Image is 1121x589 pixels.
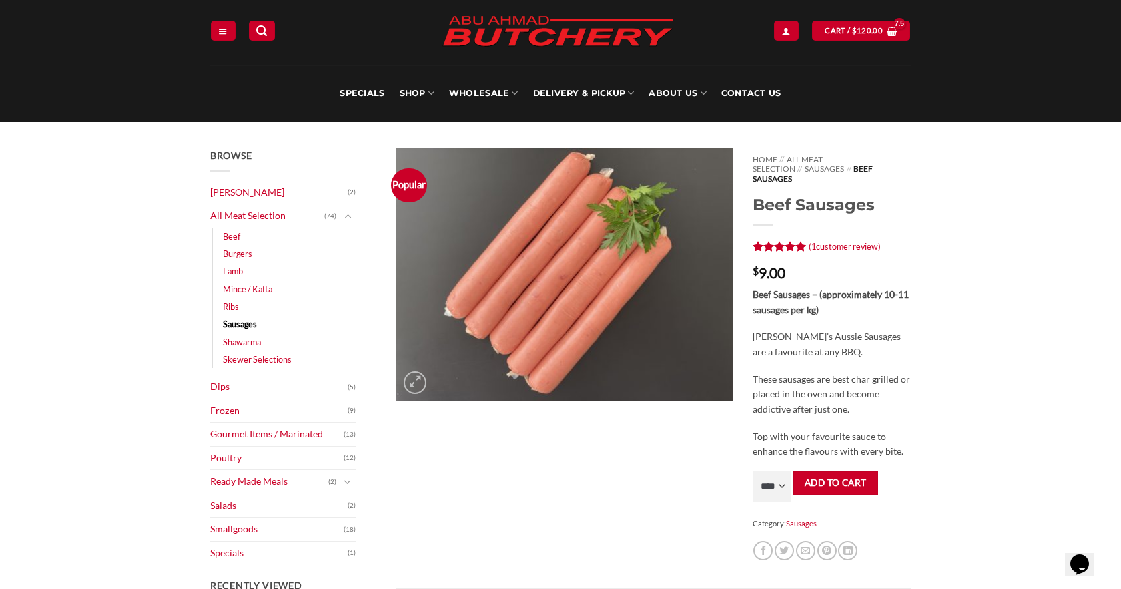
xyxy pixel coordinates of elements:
a: Sausages [223,315,257,333]
span: (1) [348,543,356,563]
a: Wholesale [449,65,518,122]
img: Beef Sausages [396,148,733,401]
span: $ [753,266,759,276]
span: (12) [344,448,356,468]
a: Contact Us [721,65,781,122]
span: (74) [324,206,336,226]
bdi: 120.00 [852,26,883,35]
button: Add to cart [793,471,878,495]
a: Poultry [210,447,344,470]
a: Smallgoods [210,518,344,541]
span: (18) [344,520,356,540]
h1: Beef Sausages [753,194,911,215]
span: Browse [210,150,252,161]
span: // [847,164,851,174]
a: Mince / Kafta [223,280,272,298]
a: All Meat Selection [210,204,324,228]
span: (2) [328,472,336,492]
a: SHOP [400,65,434,122]
span: Category: [753,514,911,533]
a: Beef [223,228,240,245]
a: Specials [210,542,348,565]
a: Ready Made Meals [210,470,328,494]
span: Beef Sausages [753,164,873,183]
bdi: 9.00 [753,264,785,281]
a: About Us [649,65,706,122]
div: Rated 5 out of 5 [753,241,807,254]
span: $ [852,25,857,37]
a: Share on Twitter [775,541,794,560]
a: Search [249,21,274,40]
button: Toggle [340,209,356,224]
a: Share on LinkedIn [838,541,857,560]
span: (5) [348,377,356,397]
a: Shawarma [223,333,261,351]
span: (2) [348,182,356,202]
a: Specials [340,65,384,122]
p: [PERSON_NAME]’s Aussie Sausages are a favourite at any BBQ. [753,329,911,359]
a: Gourmet Items / Marinated [210,423,344,446]
a: Skewer Selections [223,351,292,368]
span: 1 [811,241,816,252]
a: View cart [812,21,909,40]
iframe: chat widget [1065,536,1108,576]
a: All Meat Selection [753,154,823,174]
a: Ribs [223,298,239,315]
span: (9) [348,401,356,421]
p: These sausages are best char grilled or placed in the oven and become addictive after just one. [753,372,911,417]
a: Home [753,154,777,164]
span: (2) [348,496,356,516]
a: Sausages [805,164,844,174]
a: Sausages [786,519,817,528]
button: Toggle [340,475,356,489]
a: Burgers [223,245,252,262]
a: Delivery & Pickup [533,65,635,122]
a: Salads [210,494,348,518]
a: Login [774,21,798,40]
span: // [797,164,802,174]
span: 1 [753,241,759,257]
span: Cart / [825,25,883,37]
a: Menu [211,21,235,40]
span: (13) [344,425,356,445]
a: Pin on Pinterest [817,541,837,560]
a: Share on Facebook [753,541,773,560]
a: Email to a Friend [796,541,815,560]
a: Zoom [404,371,426,394]
a: Frozen [210,399,348,423]
p: Top with your favourite sauce to enhance the flavours with every bite. [753,429,911,459]
a: (1customer review) [809,241,881,252]
a: Dips [210,375,348,399]
span: Rated out of 5 based on customer rating [753,241,807,257]
strong: Beef Sausages – (approximately 10-11 sausages per kg) [753,288,909,315]
img: Abu Ahmad Butchery [431,7,685,57]
a: [PERSON_NAME] [210,181,348,204]
span: // [779,154,784,164]
a: Lamb [223,262,243,280]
